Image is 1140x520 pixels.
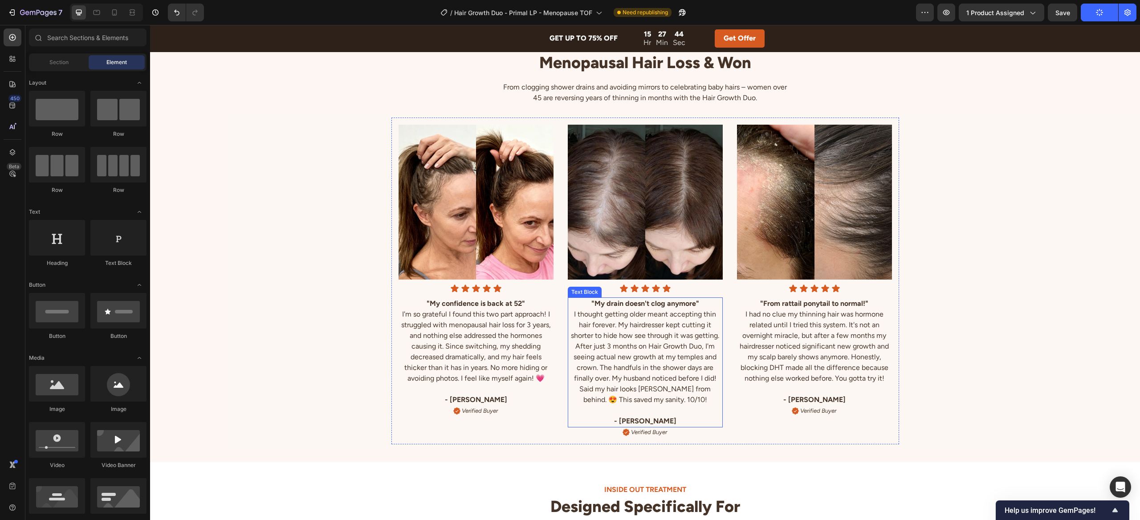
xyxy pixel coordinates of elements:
div: Heading [29,259,85,267]
input: Search Sections & Elements [29,28,147,46]
span: / [450,8,452,17]
strong: - [PERSON_NAME] [464,392,526,400]
img: gnrrs1qgxbfbqc7m8tak.png [587,100,742,255]
img: gempages_560963929841337434-938724ef-bef0-407c-8e3b-adbd870e3ad8.webp [418,100,573,255]
div: Beta [7,163,21,170]
span: Layout [29,79,46,87]
p: Verified Buyer [650,382,686,390]
div: Video Banner [90,461,147,469]
span: Button [29,281,45,289]
div: Text Block [419,263,450,271]
h2: Designed Specifically For [228,471,762,514]
button: Show survey - Help us improve GemPages! [1005,505,1120,516]
p: I had no clue my thinning hair was hormone related until I tried this system. It's not an overnig... [588,284,741,359]
span: 1 product assigned [966,8,1024,17]
span: Element [106,58,127,66]
span: Toggle open [132,351,147,365]
div: Image [29,405,85,413]
strong: - [PERSON_NAME] [633,370,696,379]
div: Row [90,186,147,194]
strong: "From rattail ponytail to normal!" [610,274,718,283]
p: Verified Buyer [481,403,517,411]
strong: - [PERSON_NAME] [295,370,357,379]
span: Hair Growth Duo - Primal LP - Menopause TOF [454,8,592,17]
div: Row [90,130,147,138]
div: Button [29,332,85,340]
img: gempages_560963929841337434-b39a1945-62a1-491a-8775-448f6eb142d4.webp [248,100,403,255]
div: 450 [8,95,21,102]
div: Row [29,130,85,138]
span: Toggle open [132,205,147,219]
span: Media [29,354,45,362]
p: From clogging shower drains and avoiding mirrors to celebrating baby hairs – women over 45 are re... [351,57,639,78]
div: Open Intercom Messenger [1110,476,1131,498]
p: I thought getting older meant accepting thin hair forever. My hairdresser kept cutting it shorter... [419,284,572,380]
div: Text Block [90,259,147,267]
span: Section [49,58,69,66]
p: 7 [58,7,62,18]
h2: INSIDE OUT TREATMENT [228,459,762,471]
span: Toggle open [132,278,147,292]
p: Verified Buyer [312,382,348,390]
span: Save [1055,9,1070,16]
iframe: Design area [150,25,1140,520]
span: Help us improve GemPages! [1005,506,1110,515]
span: Menopausal Hair Thinning [399,492,592,512]
p: I'm so grateful I found this two part approach! I struggled with menopausal hair loss for 3 years... [249,284,403,359]
div: Video [29,461,85,469]
span: Text [29,208,40,216]
div: Row [29,186,85,194]
button: 7 [4,4,66,21]
div: Image [90,405,147,413]
span: Toggle open [132,76,147,90]
button: Save [1048,4,1077,21]
strong: "My drain doesn't clog anymore" [441,274,549,283]
div: Undo/Redo [168,4,204,21]
button: 1 product assigned [959,4,1044,21]
span: Need republishing [623,8,668,16]
strong: "My confidence is back at 52" [277,274,375,283]
div: Button [90,332,147,340]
